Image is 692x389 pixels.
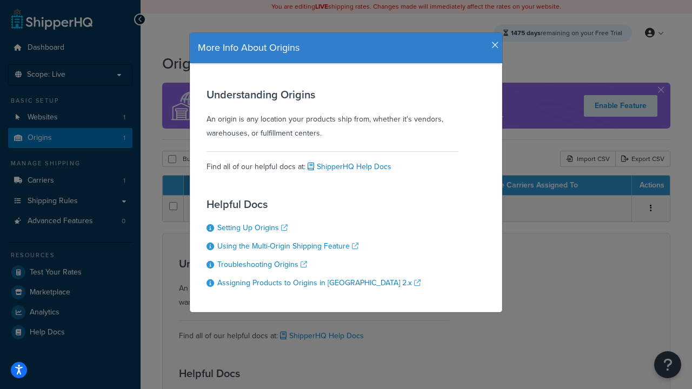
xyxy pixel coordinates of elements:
[217,259,307,270] a: Troubleshooting Origins
[207,151,458,174] div: Find all of our helpful docs at:
[198,41,494,55] h4: More Info About Origins
[207,198,421,210] h3: Helpful Docs
[217,277,421,289] a: Assigning Products to Origins in [GEOGRAPHIC_DATA] 2.x
[217,240,358,252] a: Using the Multi-Origin Shipping Feature
[217,222,288,233] a: Setting Up Origins
[305,161,391,172] a: ShipperHQ Help Docs
[207,89,458,100] h3: Understanding Origins
[207,89,458,140] div: An origin is any location your products ship from, whether it's vendors, warehouses, or fulfillme...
